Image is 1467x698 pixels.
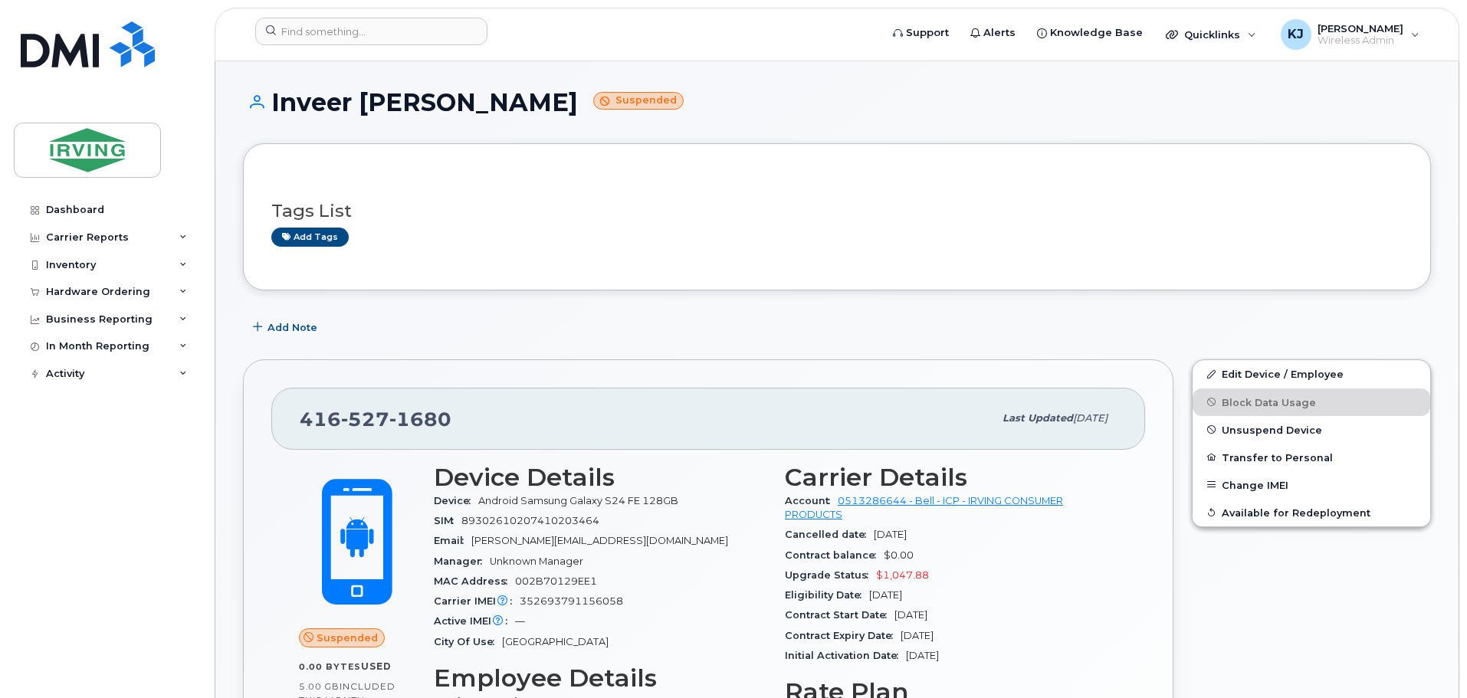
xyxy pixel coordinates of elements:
button: Change IMEI [1193,471,1430,499]
span: Contract Start Date [785,609,894,621]
span: [PERSON_NAME][EMAIL_ADDRESS][DOMAIN_NAME] [471,535,728,546]
span: Unknown Manager [490,555,583,567]
span: 0.00 Bytes [299,661,361,672]
small: Suspended [593,92,684,110]
span: $0.00 [884,549,914,561]
span: [DATE] [869,589,902,601]
span: Carrier IMEI [434,595,520,607]
button: Transfer to Personal [1193,444,1430,471]
button: Available for Redeployment [1193,499,1430,526]
span: 002B70129EE1 [515,575,597,587]
span: [DATE] [1073,412,1108,424]
h3: Carrier Details [785,464,1117,491]
span: 89302610207410203464 [461,515,599,526]
span: Contract balance [785,549,884,561]
span: used [361,660,392,672]
span: [DATE] [874,529,907,540]
span: 5.00 GB [299,681,340,692]
span: $1,047.88 [876,569,929,581]
span: Last updated [1003,412,1073,424]
span: Email [434,535,471,546]
span: 352693791156058 [520,595,623,607]
span: Active IMEI [434,615,515,627]
span: Eligibility Date [785,589,869,601]
span: Manager [434,555,490,567]
span: Upgrade Status [785,569,876,581]
a: Edit Device / Employee [1193,360,1430,388]
button: Add Note [243,313,330,341]
h3: Employee Details [434,664,766,692]
a: Add tags [271,228,349,247]
span: Add Note [267,320,317,335]
span: SIM [434,515,461,526]
span: [GEOGRAPHIC_DATA] [502,636,609,647]
button: Unsuspend Device [1193,416,1430,444]
h3: Device Details [434,464,766,491]
span: Available for Redeployment [1222,506,1370,518]
h1: Inveer [PERSON_NAME] [243,89,1431,116]
span: City Of Use [434,636,502,647]
a: 0513286644 - Bell - ICP - IRVING CONSUMER PRODUCTS [785,495,1063,520]
span: 1680 [389,408,451,431]
span: Android Samsung Galaxy S24 FE 128GB [478,495,678,506]
span: Suspended [317,631,378,645]
span: Contract Expiry Date [785,630,901,641]
span: Initial Activation Date [785,650,906,661]
span: Device [434,495,478,506]
button: Block Data Usage [1193,388,1430,416]
span: Account [785,495,838,506]
span: [DATE] [906,650,939,661]
span: 527 [341,408,389,431]
span: 416 [300,408,451,431]
h3: Tags List [271,202,1403,221]
span: [DATE] [901,630,934,641]
span: [DATE] [894,609,927,621]
span: MAC Address [434,575,515,587]
span: Cancelled date [785,529,874,540]
span: — [515,615,525,627]
span: Unsuspend Device [1222,424,1322,435]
